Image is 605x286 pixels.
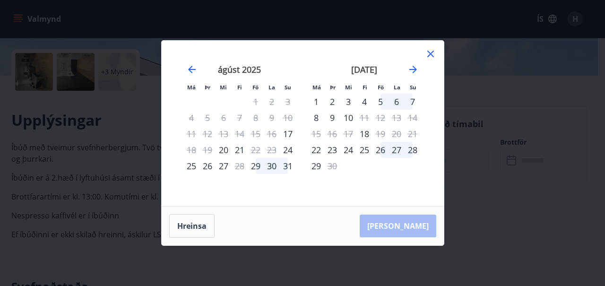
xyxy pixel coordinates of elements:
td: miðvikudagur, 20. ágúst 2025 [216,142,232,158]
div: 28 [405,142,421,158]
div: Aðeins útritun í boði [232,158,248,174]
div: Aðeins útritun í boði [183,142,199,158]
div: 29 [308,158,324,174]
td: föstudagur, 5. september 2025 [372,94,389,110]
small: Mi [345,84,352,91]
td: Not available. fimmtudagur, 11. september 2025 [356,110,372,126]
td: sunnudagur, 28. september 2025 [405,142,421,158]
div: 6 [389,94,405,110]
td: miðvikudagur, 3. september 2025 [340,94,356,110]
small: Fö [252,84,259,91]
td: mánudagur, 8. september 2025 [308,110,324,126]
td: miðvikudagur, 24. september 2025 [340,142,356,158]
div: 31 [280,158,296,174]
div: 1 [308,94,324,110]
div: 10 [340,110,356,126]
td: Not available. laugardagur, 9. ágúst 2025 [264,110,280,126]
td: Not available. þriðjudagur, 16. september 2025 [324,126,340,142]
div: 25 [183,158,199,174]
div: Aðeins innritun í boði [248,158,264,174]
div: Aðeins útritun í boði [372,126,389,142]
small: Fö [378,84,384,91]
small: La [394,84,400,91]
small: Fi [237,84,242,91]
td: þriðjudagur, 23. september 2025 [324,142,340,158]
td: miðvikudagur, 27. ágúst 2025 [216,158,232,174]
div: Aðeins innritun í boði [280,142,296,158]
td: Not available. föstudagur, 1. ágúst 2025 [248,94,264,110]
div: 25 [356,142,372,158]
td: mánudagur, 25. ágúst 2025 [183,158,199,174]
strong: [DATE] [351,64,377,75]
div: 21 [232,142,248,158]
td: Not available. þriðjudagur, 5. ágúst 2025 [199,110,216,126]
div: Aðeins útritun í boði [356,110,372,126]
div: Move forward to switch to the next month. [407,64,419,75]
div: 27 [216,158,232,174]
td: þriðjudagur, 9. september 2025 [324,110,340,126]
td: þriðjudagur, 26. ágúst 2025 [199,158,216,174]
div: 27 [389,142,405,158]
td: Not available. föstudagur, 22. ágúst 2025 [248,142,264,158]
div: 9 [324,110,340,126]
div: 26 [372,142,389,158]
td: laugardagur, 27. september 2025 [389,142,405,158]
div: 5 [372,94,389,110]
td: mánudagur, 29. september 2025 [308,158,324,174]
td: sunnudagur, 17. ágúst 2025 [280,126,296,142]
small: Fi [363,84,367,91]
td: Not available. sunnudagur, 3. ágúst 2025 [280,94,296,110]
td: Not available. mánudagur, 11. ágúst 2025 [183,126,199,142]
td: Not available. föstudagur, 19. september 2025 [372,126,389,142]
td: fimmtudagur, 21. ágúst 2025 [232,142,248,158]
td: Not available. fimmtudagur, 14. ágúst 2025 [232,126,248,142]
small: Su [285,84,291,91]
td: Not available. mánudagur, 15. september 2025 [308,126,324,142]
small: Þr [205,84,210,91]
small: Su [410,84,416,91]
div: 2 [324,94,340,110]
td: Not available. þriðjudagur, 12. ágúst 2025 [199,126,216,142]
div: 3 [340,94,356,110]
small: Má [187,84,196,91]
div: Aðeins innritun í boði [216,142,232,158]
td: Not available. sunnudagur, 14. september 2025 [405,110,421,126]
td: Not available. sunnudagur, 21. september 2025 [405,126,421,142]
div: Aðeins innritun í boði [308,142,324,158]
td: Not available. miðvikudagur, 17. september 2025 [340,126,356,142]
td: Not available. mánudagur, 4. ágúst 2025 [183,110,199,126]
td: Not available. laugardagur, 20. september 2025 [389,126,405,142]
td: föstudagur, 29. ágúst 2025 [248,158,264,174]
td: sunnudagur, 31. ágúst 2025 [280,158,296,174]
div: Aðeins innritun í boði [280,126,296,142]
td: Not available. laugardagur, 23. ágúst 2025 [264,142,280,158]
td: þriðjudagur, 2. september 2025 [324,94,340,110]
td: sunnudagur, 24. ágúst 2025 [280,142,296,158]
td: Not available. föstudagur, 12. september 2025 [372,110,389,126]
td: miðvikudagur, 10. september 2025 [340,110,356,126]
td: Not available. föstudagur, 15. ágúst 2025 [248,126,264,142]
div: Aðeins innritun í boði [356,126,372,142]
div: 24 [340,142,356,158]
small: Mi [220,84,227,91]
td: laugardagur, 30. ágúst 2025 [264,158,280,174]
div: Calendar [173,52,432,195]
button: Hreinsa [169,214,215,238]
div: 4 [356,94,372,110]
td: Not available. miðvikudagur, 13. ágúst 2025 [216,126,232,142]
td: Not available. mánudagur, 18. ágúst 2025 [183,142,199,158]
td: Not available. fimmtudagur, 28. ágúst 2025 [232,158,248,174]
td: Not available. laugardagur, 2. ágúst 2025 [264,94,280,110]
td: laugardagur, 6. september 2025 [389,94,405,110]
strong: ágúst 2025 [218,64,261,75]
td: Not available. fimmtudagur, 7. ágúst 2025 [232,110,248,126]
div: Aðeins útritun í boði [248,142,264,158]
small: La [268,84,275,91]
small: Þr [330,84,336,91]
td: fimmtudagur, 4. september 2025 [356,94,372,110]
td: sunnudagur, 7. september 2025 [405,94,421,110]
td: Not available. sunnudagur, 10. ágúst 2025 [280,110,296,126]
td: fimmtudagur, 18. september 2025 [356,126,372,142]
td: Not available. laugardagur, 16. ágúst 2025 [264,126,280,142]
div: 26 [199,158,216,174]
